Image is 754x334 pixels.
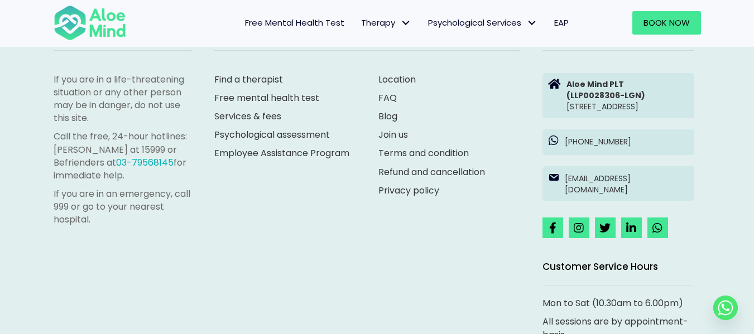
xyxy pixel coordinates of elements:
[353,11,420,35] a: TherapyTherapy: submenu
[378,166,485,178] a: Refund and cancellation
[398,15,414,31] span: Therapy: submenu
[214,91,319,104] a: Free mental health test
[116,156,174,169] a: 03-79568145
[565,173,689,196] p: [EMAIL_ADDRESS][DOMAIN_NAME]
[378,110,397,123] a: Blog
[214,128,330,141] a: Psychological assessment
[378,128,408,141] a: Join us
[54,73,192,125] p: If you are in a life-threatening situation or any other person may be in danger, do not use this ...
[542,166,694,201] a: [EMAIL_ADDRESS][DOMAIN_NAME]
[245,17,344,28] span: Free Mental Health Test
[54,130,192,182] p: Call the free, 24-hour hotlines: [PERSON_NAME] at 15999 or Befrienders at for immediate help.
[214,73,283,86] a: Find a therapist
[378,184,439,197] a: Privacy policy
[378,147,469,159] a: Terms and condition
[632,11,701,35] a: Book Now
[141,11,577,35] nav: Menu
[54,4,126,41] img: Aloe mind Logo
[378,91,397,104] a: FAQ
[542,260,658,273] span: Customer Service Hours
[237,11,353,35] a: Free Mental Health Test
[542,129,694,155] a: [PHONE_NUMBER]
[378,73,416,86] a: Location
[713,296,738,320] a: Whatsapp
[214,147,349,159] a: Employee Assistance Program
[542,297,694,309] p: Mon to Sat (10.30am to 6.00pm)
[643,17,690,28] span: Book Now
[361,17,411,28] span: Therapy
[524,15,540,31] span: Psychological Services: submenu
[546,11,577,35] a: EAP
[565,136,689,147] p: [PHONE_NUMBER]
[566,79,624,90] strong: Aloe Mind PLT
[566,79,689,113] p: [STREET_ADDRESS]
[428,17,537,28] span: Psychological Services
[542,73,694,118] a: Aloe Mind PLT(LLP0028306-LGN)[STREET_ADDRESS]
[420,11,546,35] a: Psychological ServicesPsychological Services: submenu
[54,187,192,226] p: If you are in an emergency, call 999 or go to your nearest hospital.
[554,17,569,28] span: EAP
[566,90,645,101] strong: (LLP0028306-LGN)
[214,110,281,123] a: Services & fees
